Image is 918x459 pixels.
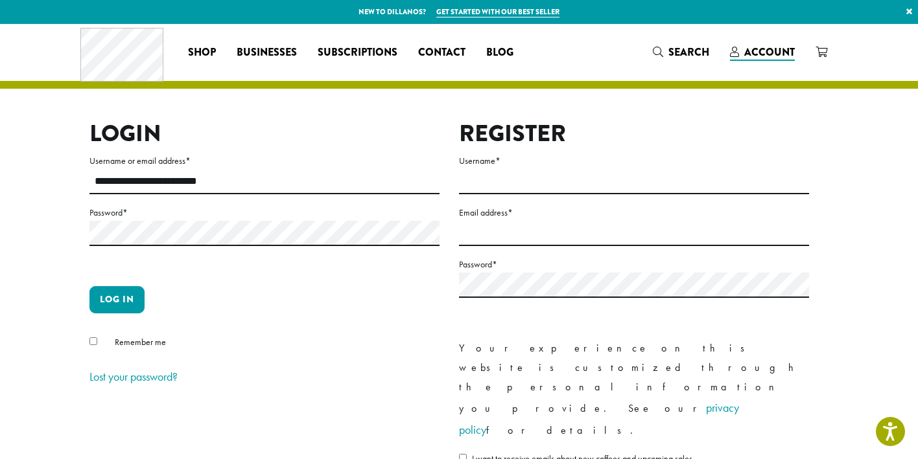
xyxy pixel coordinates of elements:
label: Password [459,256,809,273]
span: Subscriptions [318,45,397,61]
label: Username or email address [89,153,440,169]
a: Search [642,41,720,63]
span: Remember me [115,336,166,348]
button: Log in [89,286,145,313]
span: Contact [418,45,465,61]
h2: Register [459,120,809,148]
label: Email address [459,205,809,221]
a: privacy policy [459,400,739,437]
a: Shop [178,42,226,63]
span: Account [744,45,795,60]
p: Your experience on this website is customized through the personal information you provide. See o... [459,339,809,441]
a: Lost your password? [89,369,178,384]
label: Username [459,153,809,169]
span: Businesses [237,45,297,61]
span: Blog [486,45,513,61]
a: Get started with our best seller [436,6,559,17]
span: Search [668,45,709,60]
h2: Login [89,120,440,148]
label: Password [89,205,440,221]
span: Shop [188,45,216,61]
